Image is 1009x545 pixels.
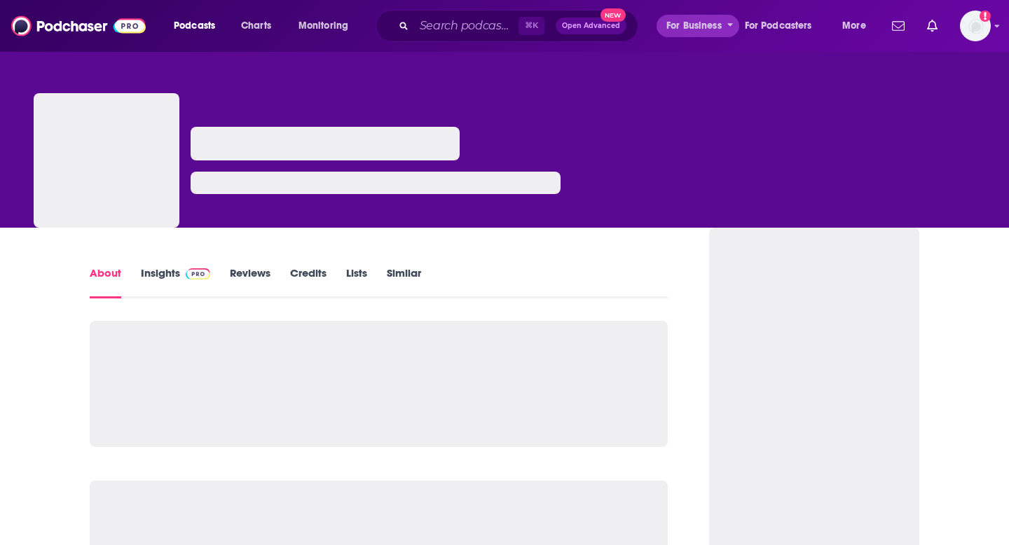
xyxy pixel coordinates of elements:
a: Show notifications dropdown [886,14,910,38]
a: Credits [290,266,327,298]
input: Search podcasts, credits, & more... [414,15,519,37]
span: ⌘ K [519,17,544,35]
img: User Profile [960,11,991,41]
img: Podchaser - Follow, Share and Rate Podcasts [11,13,146,39]
button: open menu [832,15,884,37]
svg: Add a profile image [980,11,991,22]
span: For Business [666,16,722,36]
a: Similar [387,266,421,298]
button: Show profile menu [960,11,991,41]
span: Podcasts [174,16,215,36]
span: Charts [241,16,271,36]
img: Podchaser Pro [186,268,210,280]
button: open menu [289,15,366,37]
a: InsightsPodchaser Pro [141,266,210,298]
button: Open AdvancedNew [556,18,626,34]
a: Show notifications dropdown [921,14,943,38]
span: For Podcasters [745,16,812,36]
span: Monitoring [298,16,348,36]
a: Lists [346,266,367,298]
button: open menu [736,15,832,37]
a: Charts [232,15,280,37]
span: New [600,8,626,22]
span: Open Advanced [562,22,620,29]
button: open menu [164,15,233,37]
span: Logged in as redsetterpr [960,11,991,41]
a: Reviews [230,266,270,298]
a: About [90,266,121,298]
button: open menu [657,15,739,37]
span: More [842,16,866,36]
div: Search podcasts, credits, & more... [389,10,652,42]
